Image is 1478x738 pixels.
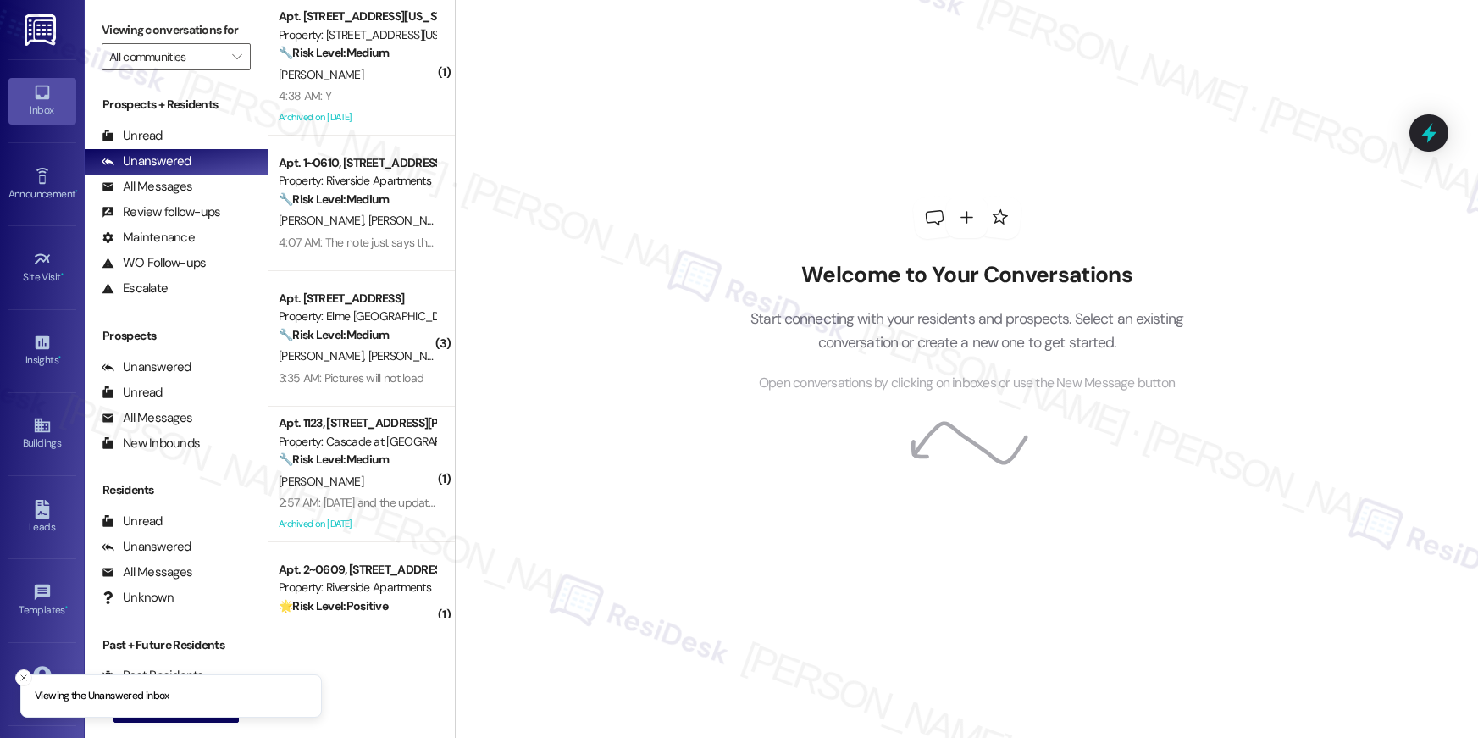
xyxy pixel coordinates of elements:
div: 3:35 AM: Pictures will not load [279,370,423,386]
div: Archived on [DATE] [277,107,437,128]
div: Residents [85,481,268,499]
span: [PERSON_NAME] [368,348,453,363]
div: Unanswered [102,153,191,170]
div: 4:38 AM: Y [279,88,331,103]
span: [PERSON_NAME] [279,474,363,489]
div: All Messages [102,409,192,427]
div: Unanswered [102,538,191,556]
div: All Messages [102,563,192,581]
a: Inbox [8,78,76,124]
label: Viewing conversations for [102,17,251,43]
div: Apt. [STREET_ADDRESS] [279,290,435,308]
p: Viewing the Unanswered inbox [35,689,169,704]
a: Account [8,661,76,707]
span: Open conversations by clicking on inboxes or use the New Message button [759,373,1175,394]
div: Property: Elme [GEOGRAPHIC_DATA] [279,308,435,325]
span: [PERSON_NAME] [368,213,453,228]
strong: 🔧 Risk Level: Medium [279,452,389,467]
strong: 🔧 Risk Level: Medium [279,45,389,60]
a: Leads [8,495,76,541]
div: Unread [102,513,163,530]
span: [PERSON_NAME] [279,213,368,228]
div: Property: Riverside Apartments [279,172,435,190]
strong: 🌟 Risk Level: Positive [279,598,388,613]
div: New Inbounds [102,435,200,452]
div: Unknown [102,589,174,607]
strong: 🔧 Risk Level: Medium [279,327,389,342]
div: Prospects [85,327,268,345]
div: Unread [102,384,163,402]
a: Templates • [8,578,76,624]
div: Property: [STREET_ADDRESS][US_STATE] [279,26,435,44]
div: 2:57 AM: [DATE] and the update is? [279,495,450,510]
a: Site Visit • [8,245,76,291]
div: Property: Riverside Apartments [279,579,435,597]
img: ResiDesk Logo [25,14,59,46]
div: All Messages [102,178,192,196]
span: • [61,269,64,280]
div: Past + Future Residents [85,636,268,654]
div: WO Follow-ups [102,254,206,272]
h2: Welcome to Your Conversations [725,262,1210,289]
div: Archived on [DATE] [277,513,437,535]
div: Apt. 1123, [STREET_ADDRESS][PERSON_NAME] [279,414,435,432]
div: Property: Cascade at [GEOGRAPHIC_DATA] [279,433,435,451]
p: Start connecting with your residents and prospects. Select an existing conversation or create a n... [725,307,1210,355]
div: Prospects + Residents [85,96,268,114]
strong: 🔧 Risk Level: Medium [279,191,389,207]
div: Unread [102,127,163,145]
div: 4:07 AM: The note just says that they finished the ones in the bathroom. It doesn't mention the l... [279,235,804,250]
span: • [75,186,78,197]
input: All communities [109,43,224,70]
a: Buildings [8,411,76,457]
span: [PERSON_NAME] [279,348,368,363]
div: Unanswered [102,358,191,376]
div: Review follow-ups [102,203,220,221]
span: • [65,602,68,613]
div: Maintenance [102,229,195,247]
span: • [58,352,61,363]
div: Apt. 1~0610, [STREET_ADDRESS] [279,154,435,172]
div: Escalate [102,280,168,297]
i:  [232,50,241,64]
div: Apt. [STREET_ADDRESS][US_STATE] [279,8,435,25]
a: Insights • [8,328,76,374]
button: Close toast [15,669,32,686]
span: [PERSON_NAME] [279,67,363,82]
div: Apt. 2~0609, [STREET_ADDRESS] [279,561,435,579]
